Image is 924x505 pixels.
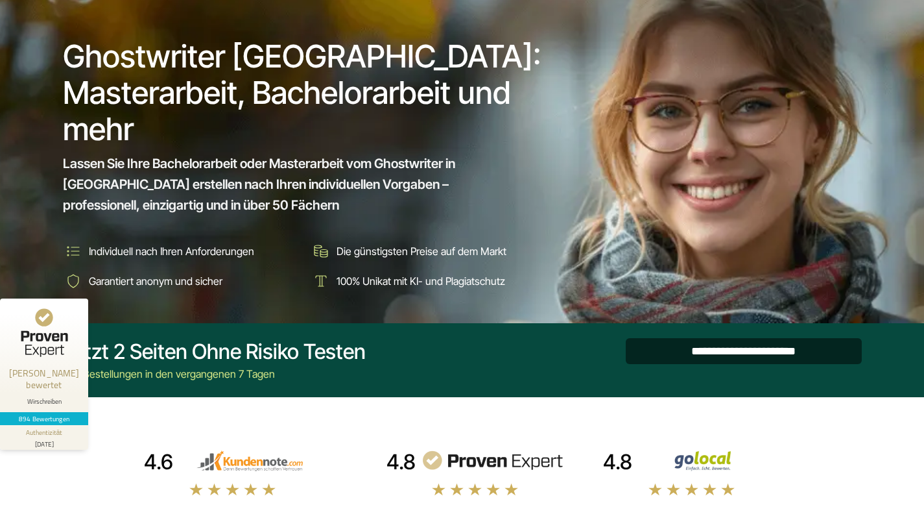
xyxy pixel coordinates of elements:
[63,271,84,291] img: Garantiert anonym und sicher
[603,449,632,475] div: 4.8
[144,449,173,475] div: 4.6
[63,366,366,382] div: 347 Bestellungen in den vergangenen 7 Tagen
[63,38,551,147] h1: Ghostwriter [GEOGRAPHIC_DATA]: Masterarbeit, Bachelorarbeit und mehr
[637,450,780,471] img: Wirschreiben Bewertungen
[311,271,331,291] img: 100% Unikat mit KI- und Plagiatschutz
[63,339,366,365] div: Jetzt 2 Seiten ohne Risiko testen
[311,271,549,291] li: 100% Unikat mit KI- und Plagiatschutz
[63,241,84,262] img: Individuell nach Ihren Anforderungen
[648,482,736,497] img: stars
[386,449,416,475] div: 4.8
[178,450,321,471] img: kundennote
[311,241,549,262] li: Die günstigsten Preise auf dem Markt
[189,482,277,497] img: stars
[63,241,302,262] li: Individuell nach Ihren Anforderungen
[5,397,83,406] div: Wirschreiben
[63,271,302,291] li: Garantiert anonym und sicher
[5,437,83,447] div: [DATE]
[26,428,63,437] div: Authentizität
[311,241,331,262] img: Die günstigsten Preise auf dem Markt
[63,153,526,216] span: Lassen Sie Ihre Bachelorarbeit oder Masterarbeit vom Ghostwriter in [GEOGRAPHIC_DATA] erstellen n...
[421,450,563,471] img: provenexpert reviews
[431,482,519,497] img: stars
